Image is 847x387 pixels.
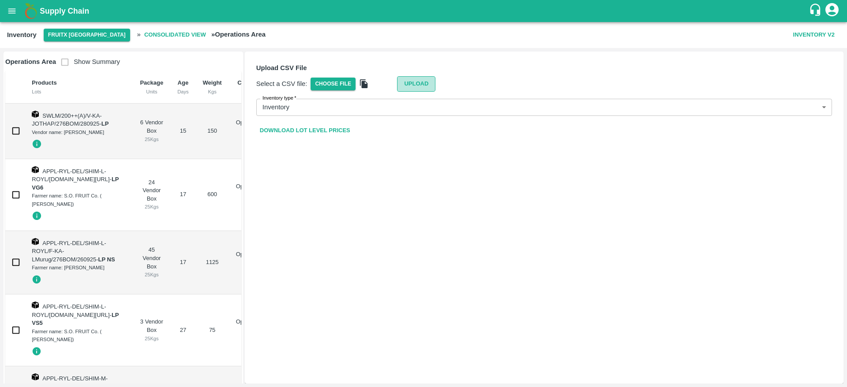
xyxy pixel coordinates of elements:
p: Select a CSV file: [256,79,307,89]
img: box [32,238,39,245]
span: - [32,176,119,191]
div: Lots [32,88,126,96]
div: customer-support [809,3,824,19]
b: Products [32,79,56,86]
h2: » [137,27,266,43]
strong: LP [101,120,109,127]
div: [DATE] [236,199,264,207]
a: Download Lot Level Prices [256,123,354,138]
img: box [32,373,39,380]
span: Show Summary [56,58,120,65]
div: 25 Kgs [140,271,163,279]
b: Upload CSV File [256,64,307,71]
img: box [32,301,39,309]
div: Farmer name: [PERSON_NAME] [32,264,126,272]
button: open drawer [2,1,22,21]
div: Farmer name: S.O. FRUIT Co. ( [PERSON_NAME]) [32,192,126,208]
button: Select DC [44,29,130,41]
div: 24 Vendor Box [140,179,163,211]
button: Upload [397,76,435,92]
p: Operations Area [236,182,264,199]
b: Operations Area [5,58,56,65]
p: Operations Area [236,318,264,334]
td: 15 [170,104,195,159]
p: Inventory [262,102,289,112]
div: Units [140,88,163,96]
div: [DATE] [236,267,264,275]
div: Days [177,88,188,96]
span: Consolidated View [141,27,210,43]
div: [DATE] [236,135,264,143]
td: 27 [170,294,195,366]
div: Date [236,88,264,96]
span: 150 [207,127,217,134]
img: box [32,111,39,118]
div: 45 Vendor Box [140,246,163,279]
span: 1125 [206,259,219,265]
b: » Operations Area [211,31,266,38]
span: 600 [207,191,217,197]
span: APPL-RYL-DEL/SHIM-L-ROYL/[DOMAIN_NAME][URL] [32,168,109,183]
span: APPL-RYL-DEL/SHIM-L-ROYL/[DOMAIN_NAME][URL] [32,303,109,318]
img: logo [22,2,40,20]
span: SWLM/200++(A)/V-KA-JOTHAP/276BOM/280925 [32,112,101,127]
div: [DATE] [236,335,264,342]
span: - [99,120,109,127]
p: Operations Area [236,119,264,135]
span: APPL-RYL-DEL/SHIM-L-ROYL/F-KA-LMurug/276BOM/260925 [32,240,106,263]
td: 17 [170,159,195,231]
div: 25 Kgs [140,335,163,342]
b: Inventory [7,31,37,38]
span: 75 [209,327,215,333]
strong: LP VG6 [32,176,119,191]
div: 3 Vendor Box [140,318,163,342]
a: Supply Chain [40,5,809,17]
b: Supply Chain [40,7,89,15]
div: Vendor name: [PERSON_NAME] [32,128,126,136]
button: Inventory V2 [790,27,838,43]
b: Age [178,79,189,86]
b: Chamber [237,79,262,86]
b: Weight [203,79,222,86]
strong: LP NS [98,256,115,263]
img: box [32,166,39,173]
td: 17 [170,231,195,295]
div: 25 Kgs [140,203,163,211]
b: Package [140,79,163,86]
div: Kgs [203,88,222,96]
p: Operations Area [236,250,264,267]
span: Choose File [311,78,356,90]
label: Inventory type [262,95,296,102]
div: 25 Kgs [140,135,163,143]
b: Consolidated View [144,30,206,40]
div: account of current user [824,2,840,20]
div: 6 Vendor Box [140,119,163,143]
span: - [96,256,115,263]
div: Farmer name: S.O. FRUIT Co. ( [PERSON_NAME]) [32,327,126,344]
